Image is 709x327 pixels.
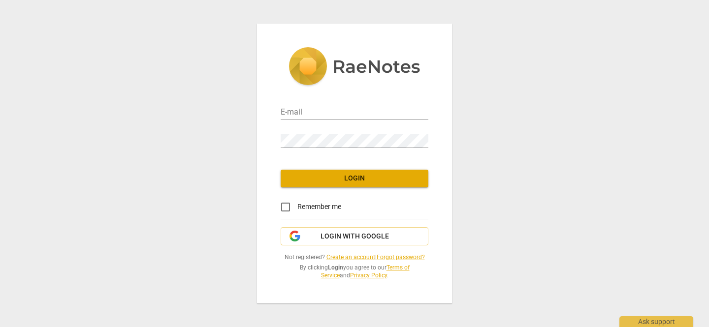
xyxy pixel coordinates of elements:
span: Login with Google [321,232,389,241]
div: Ask support [619,316,693,327]
img: 5ac2273c67554f335776073100b6d88f.svg [289,47,420,88]
span: By clicking you agree to our and . [281,264,428,280]
span: Login [289,174,420,183]
a: Terms of Service [321,264,410,279]
a: Privacy Policy [350,272,387,279]
b: Login [328,264,343,271]
span: Remember me [297,202,341,212]
a: Create an account [326,254,375,261]
span: Not registered? | [281,253,428,262]
button: Login with Google [281,227,428,246]
a: Forgot password? [377,254,425,261]
button: Login [281,170,428,187]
